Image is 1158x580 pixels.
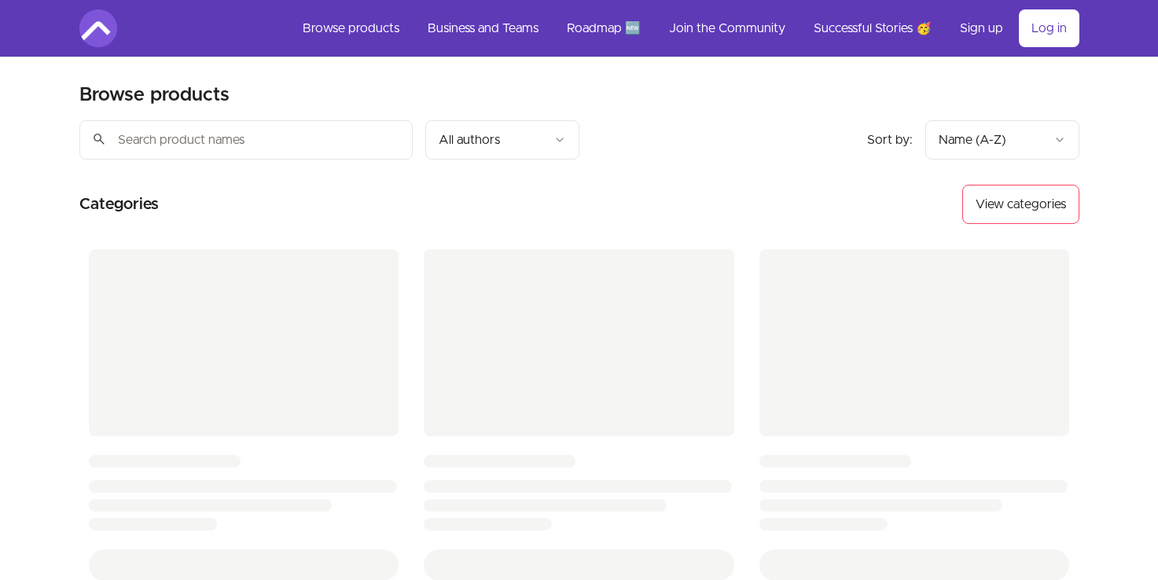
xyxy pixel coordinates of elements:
[425,120,579,160] button: Filter by author
[79,185,159,224] h2: Categories
[290,9,1079,47] nav: Main
[415,9,551,47] a: Business and Teams
[79,120,413,160] input: Search product names
[925,120,1079,160] button: Product sort options
[656,9,798,47] a: Join the Community
[801,9,944,47] a: Successful Stories 🥳
[554,9,653,47] a: Roadmap 🆕
[962,185,1079,224] button: View categories
[79,9,117,47] img: Amigoscode logo
[1019,9,1079,47] a: Log in
[947,9,1016,47] a: Sign up
[867,134,913,146] span: Sort by:
[79,83,230,108] h2: Browse products
[290,9,412,47] a: Browse products
[92,128,106,150] span: search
